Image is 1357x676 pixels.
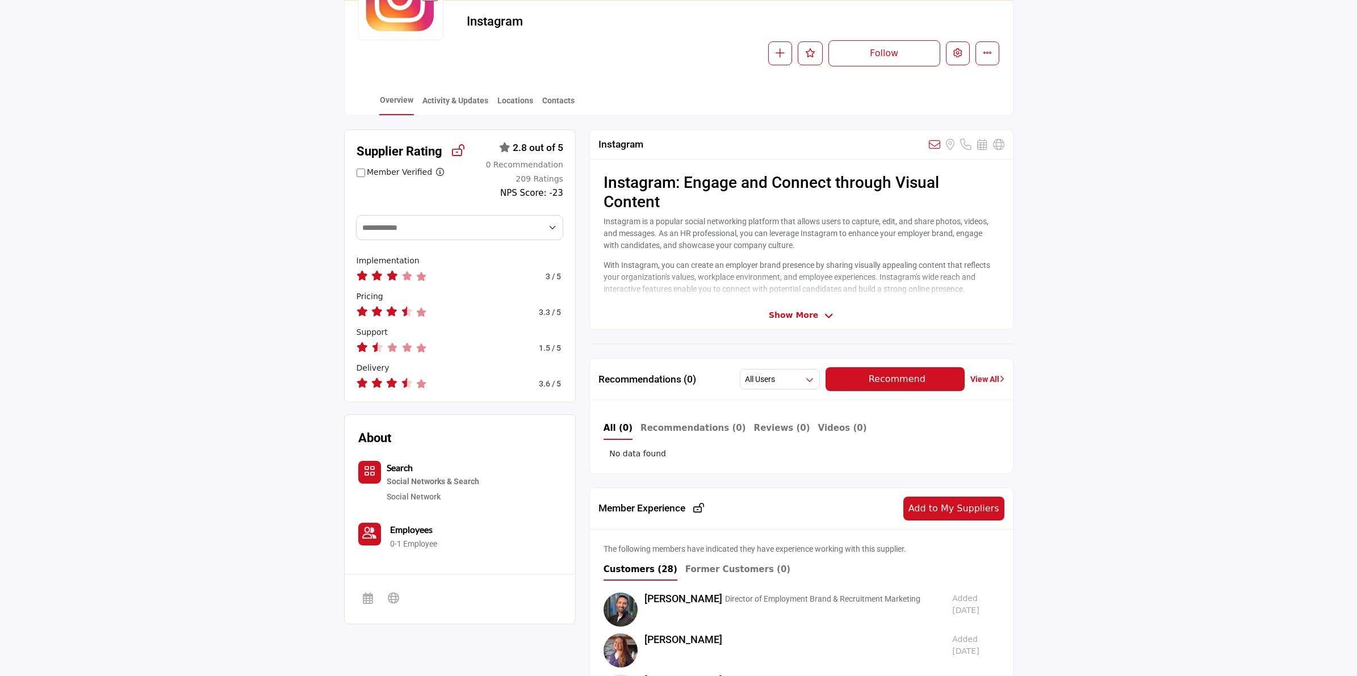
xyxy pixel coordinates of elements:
b: Reviews (0) [754,423,810,433]
b: Former Customers (0) [685,564,790,574]
p: Instagram is a popular social networking platform that allows users to capture, edit, and share p... [604,216,999,251]
h2: Member Experience [598,502,705,514]
b: Search [387,462,413,473]
button: Add to My Suppliers [903,497,1004,520]
span: 0 Recommendation [485,160,563,169]
img: image [604,593,638,627]
button: All Users [740,369,820,389]
b: Customers (28) [604,564,677,574]
h2: All Users [745,374,775,385]
button: Contact-Employee Icon [358,523,381,545]
h2: Instagram [598,138,643,150]
h6: 3 / 5 [546,272,561,282]
a: [PERSON_NAME] [644,593,722,604]
button: Recommend [826,367,965,391]
a: Overview [379,94,414,115]
span: How would you rate their delivery? [357,363,389,372]
div: Sydney B. [604,633,638,667]
a: Social Networks & Search [387,475,479,489]
span: 209 Ratings [516,174,563,183]
span: Add to My Suppliers [908,503,999,514]
button: Edit company [946,41,970,65]
span: Added [DATE] [952,594,979,615]
button: Category Icon [358,461,381,484]
h6: 3.3 / 5 [539,308,561,317]
span: How would you rate their support? [357,327,388,337]
h2: About [358,429,391,447]
label: Member Verified [367,166,432,178]
a: Locations [497,95,534,115]
a: Link of redirect to contact page [358,523,381,545]
b: All (0) [604,423,633,433]
a: Search [387,464,413,473]
a: Contacts [542,95,575,115]
p: Director of Employment Brand & Recruitment Marketing [725,593,920,605]
span: Show More [769,309,818,321]
p: The following members have indicated they have experience working with this supplier. [604,543,906,555]
span: No data found [609,448,666,460]
h2: Supplier Rating [357,142,442,161]
h6: 3.6 / 5 [539,379,561,389]
button: Like [798,41,823,65]
b: Employees [390,524,433,535]
h2: Recommendations (0) [598,373,696,385]
h2: Instagram: Engage and Connect through Visual Content [604,173,999,211]
span: 2.8 out of 5 [513,142,563,153]
b: Videos (0) [818,423,867,433]
span: Added [DATE] [952,635,979,656]
h6: 1.5 / 5 [539,343,561,353]
img: image [604,633,638,667]
p: With Instagram, you can create an employer brand presence by sharing visually appealing content t... [604,259,999,295]
button: More details [975,41,999,65]
span: Recommend [869,373,925,384]
div: Platforms that combine social networking and search capabilities for recruitment and professional... [387,475,479,489]
a: Activity & Updates [422,95,489,115]
span: How would you rate their implementation? [357,256,420,265]
a: [PERSON_NAME] [644,633,722,645]
div: Adam G. [604,593,638,627]
div: NPS Score: -23 [500,187,563,200]
a: View All [970,373,1004,385]
span: How would you rate their pricing? [357,292,383,301]
b: Recommendations (0) [640,423,746,433]
a: Social Network [387,492,441,501]
a: Employees [390,523,433,536]
a: 0-1 Employee [390,539,437,550]
h2: Instagram [467,14,779,29]
button: Follow [828,40,940,66]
